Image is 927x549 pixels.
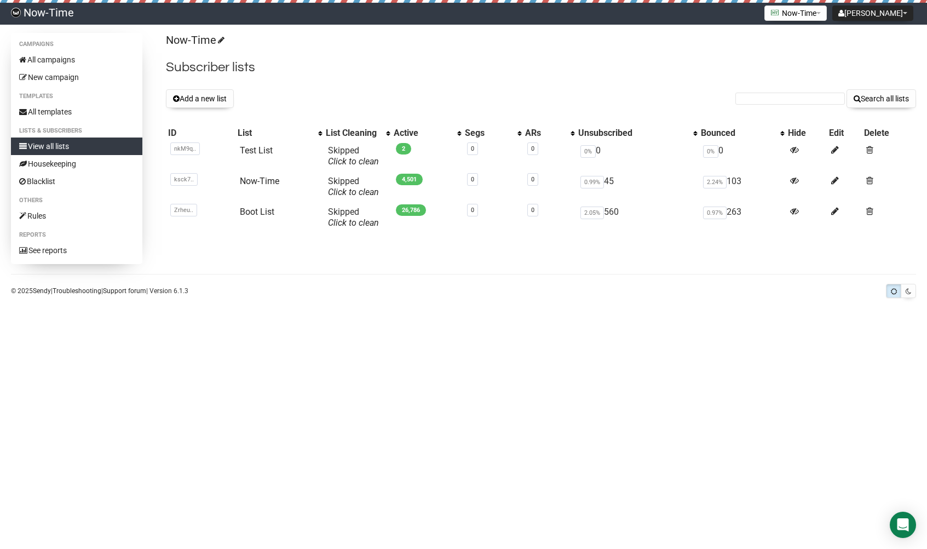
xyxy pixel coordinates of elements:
span: 0% [703,145,718,158]
div: ARs [525,128,565,139]
a: New campaign [11,68,142,86]
a: Rules [11,207,142,225]
th: ARs: No sort applied, activate to apply an ascending sort [523,125,576,141]
div: Segs [465,128,512,139]
a: View all lists [11,138,142,155]
a: Test List [240,145,273,156]
a: Now-Time [166,33,223,47]
a: 0 [471,207,474,214]
li: Reports [11,228,142,242]
span: 0.97% [703,207,727,219]
div: ID [168,128,234,139]
div: List Cleaning [326,128,381,139]
div: Open Intercom Messenger [890,512,916,538]
td: 45 [576,171,699,202]
th: Segs: No sort applied, activate to apply an ascending sort [463,125,523,141]
button: Now-Time [764,5,827,21]
td: 560 [576,202,699,233]
td: 263 [699,202,786,233]
div: Hide [788,128,825,139]
a: All templates [11,103,142,121]
div: Unsubscribed [578,128,688,139]
span: Skipped [328,176,379,197]
span: 0.99% [580,176,604,188]
a: Blacklist [11,173,142,190]
div: List [238,128,313,139]
a: Click to clean [328,156,379,167]
a: 0 [531,145,534,152]
span: 26,786 [396,204,426,216]
a: 0 [531,207,534,214]
a: Click to clean [328,187,379,197]
li: Templates [11,90,142,103]
span: 0% [580,145,596,158]
th: Bounced: No sort applied, activate to apply an ascending sort [699,125,786,141]
li: Others [11,194,142,207]
img: dbba71dffc0d9d6535d5c8a5b4bcbfa5 [11,8,21,18]
span: 2 [396,143,411,155]
div: Edit [829,128,860,139]
span: Zrheu.. [170,204,197,216]
span: nkM9q.. [170,142,200,155]
p: © 2025 | | | Version 6.1.3 [11,285,188,297]
div: Bounced [701,128,775,139]
a: Now-Time [240,176,279,186]
span: Skipped [328,145,379,167]
a: Sendy [33,287,51,295]
button: [PERSON_NAME] [832,5,913,21]
td: 0 [699,141,786,171]
th: List: No sort applied, activate to apply an ascending sort [235,125,324,141]
button: Search all lists [847,89,916,108]
h2: Subscriber lists [166,58,916,77]
li: Campaigns [11,38,142,51]
a: Housekeeping [11,155,142,173]
div: Delete [864,128,914,139]
a: Boot List [240,207,274,217]
a: Support forum [103,287,146,295]
span: 4,501 [396,174,423,185]
a: 0 [471,145,474,152]
a: See reports [11,242,142,259]
span: 2.05% [580,207,604,219]
td: 103 [699,171,786,202]
th: ID: No sort applied, sorting is disabled [166,125,236,141]
span: Skipped [328,207,379,228]
button: Add a new list [166,89,234,108]
th: Edit: No sort applied, sorting is disabled [827,125,862,141]
a: Click to clean [328,218,379,228]
a: All campaigns [11,51,142,68]
th: Active: No sort applied, activate to apply an ascending sort [391,125,463,141]
span: ksck7.. [170,173,198,186]
span: 2.24% [703,176,727,188]
th: Delete: No sort applied, sorting is disabled [862,125,916,141]
td: 0 [576,141,699,171]
a: Troubleshooting [53,287,101,295]
div: Active [394,128,452,139]
li: Lists & subscribers [11,124,142,138]
th: List Cleaning: No sort applied, activate to apply an ascending sort [324,125,391,141]
a: 0 [531,176,534,183]
th: Unsubscribed: No sort applied, activate to apply an ascending sort [576,125,699,141]
img: favicons [770,8,779,17]
a: 0 [471,176,474,183]
th: Hide: No sort applied, sorting is disabled [786,125,827,141]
